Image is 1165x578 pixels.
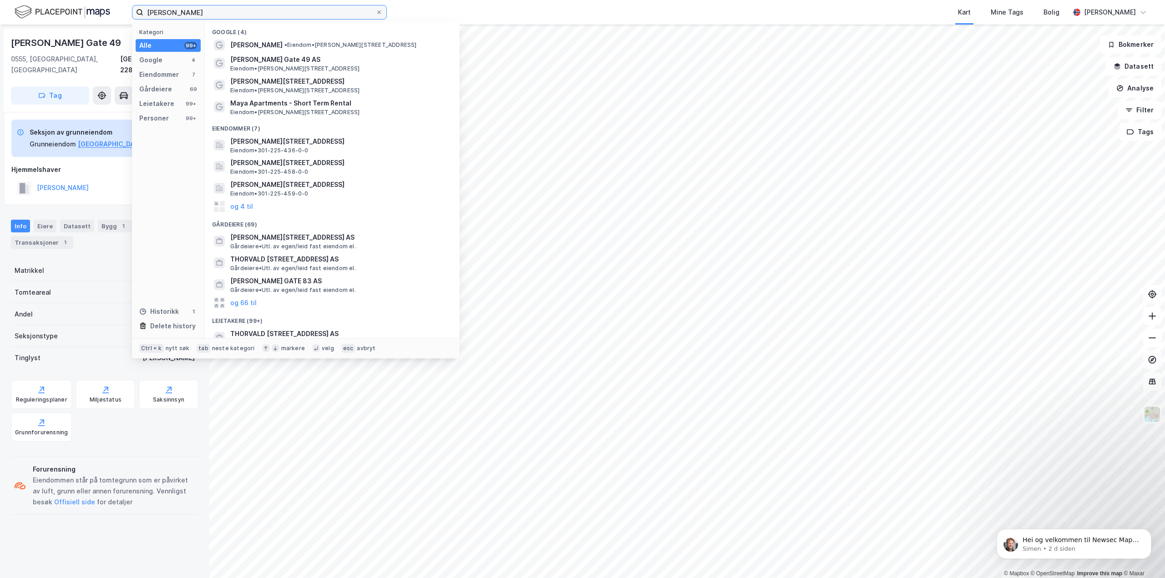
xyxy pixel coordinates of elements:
span: Gårdeiere • Utl. av egen/leid fast eiendom el. [230,286,356,294]
input: Søk på adresse, matrikkel, gårdeiere, leietakere eller personer [143,5,375,19]
a: Mapbox [1004,570,1029,577]
span: Eiendom • [PERSON_NAME][STREET_ADDRESS] [230,109,360,116]
a: OpenStreetMap [1031,570,1075,577]
div: Mine Tags [991,7,1023,18]
div: Google [139,55,162,65]
div: Gårdeiere (69) [205,214,460,230]
span: Eiendom • 301-225-459-0-0 [230,190,309,197]
span: [PERSON_NAME] [230,40,283,50]
button: Bokmerker [1100,35,1161,54]
div: 7 [190,71,197,78]
span: Eiendom • [PERSON_NAME][STREET_ADDRESS] [230,65,360,72]
div: Eiere [34,220,56,232]
div: 99+ [184,42,197,49]
span: [PERSON_NAME][STREET_ADDRESS] [230,136,449,147]
span: Eiendom • 301-225-458-0-0 [230,168,309,176]
button: Tag [11,86,89,105]
div: neste kategori [212,345,255,352]
img: logo.f888ab2527a4732fd821a326f86c7f29.svg [15,4,110,20]
div: Tinglyst [15,352,41,363]
div: Eiendommen står på tomtegrunn som er påvirket av luft, grunn eller annen forurensning. Vennligst ... [33,475,195,508]
div: [GEOGRAPHIC_DATA], 228/491/0/4 [120,54,198,75]
div: 1 [61,238,70,247]
button: Tags [1119,123,1161,141]
div: Reguleringsplaner [16,396,67,403]
div: markere [281,345,305,352]
span: Eiendom • [PERSON_NAME][STREET_ADDRESS] [230,87,360,94]
button: Analyse [1109,79,1161,97]
div: Bolig [1043,7,1059,18]
div: Seksjon av grunneiendom [30,127,176,138]
span: [PERSON_NAME][STREET_ADDRESS] [230,76,449,87]
span: [PERSON_NAME][STREET_ADDRESS] [230,179,449,190]
div: Eiendommer (7) [205,118,460,134]
div: Historikk [139,306,179,317]
div: Info [11,220,30,232]
span: [PERSON_NAME][STREET_ADDRESS] AS [230,232,449,243]
a: Improve this map [1077,570,1122,577]
div: Grunneiendom [30,139,76,150]
span: Maya Apartments - Short Term Rental [230,98,449,109]
div: 0555, [GEOGRAPHIC_DATA], [GEOGRAPHIC_DATA] [11,54,120,75]
div: Leietakere (99+) [205,310,460,327]
div: Transaksjoner [11,236,73,249]
div: velg [322,345,334,352]
span: [PERSON_NAME] Gate 49 AS [230,54,449,65]
div: Saksinnsyn [153,396,184,403]
button: og 66 til [230,297,257,308]
div: 69 [190,85,197,93]
div: Alle [139,40,152,51]
div: Forurensning [33,464,195,475]
div: 99+ [184,115,197,122]
div: Miljøstatus [90,396,122,403]
span: Gårdeiere • Utl. av egen/leid fast eiendom el. [230,265,356,272]
div: nytt søk [166,345,190,352]
div: Kart [958,7,971,18]
div: Kategori [139,29,201,35]
button: [GEOGRAPHIC_DATA], 228/491 [78,139,176,150]
div: Datasett [60,220,94,232]
div: [PERSON_NAME] [1084,7,1136,18]
div: Gårdeiere [139,84,172,95]
button: Datasett [1106,57,1161,75]
span: THORVALD [STREET_ADDRESS] AS [230,328,449,339]
span: Gårdeiere • Utl. av egen/leid fast eiendom el. [230,243,356,250]
button: Filter [1118,101,1161,119]
div: Seksjonstype [15,331,58,342]
div: avbryt [357,345,375,352]
div: esc [341,344,355,353]
div: Leietakere [139,98,174,109]
span: Eiendom • [PERSON_NAME][STREET_ADDRESS] [284,41,417,49]
div: tab [197,344,210,353]
div: Matrikkel [15,265,44,276]
div: [PERSON_NAME] Gate 49 [11,35,123,50]
div: Hjemmelshaver [11,164,198,175]
button: og 4 til [230,201,253,212]
div: Eiendommer [139,69,179,80]
div: Google (4) [205,21,460,38]
span: [PERSON_NAME] GATE 83 AS [230,276,449,286]
div: 1 [119,221,128,231]
div: Grunnforurensning [15,429,68,436]
div: Tomteareal [15,287,51,298]
span: THORVALD [STREET_ADDRESS] AS [230,254,449,265]
div: Delete history [150,321,196,332]
iframe: Intercom notifications melding [983,510,1165,573]
span: [PERSON_NAME][STREET_ADDRESS] [230,157,449,168]
div: Ctrl + k [139,344,164,353]
span: Eiendom • 301-225-436-0-0 [230,147,309,154]
div: Personer [139,113,169,124]
div: 4 [190,56,197,64]
div: Bygg [98,220,132,232]
div: Andel [15,309,33,320]
div: 99+ [184,100,197,107]
img: Z [1144,406,1161,423]
span: • [284,41,287,48]
div: 1 [190,308,197,315]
